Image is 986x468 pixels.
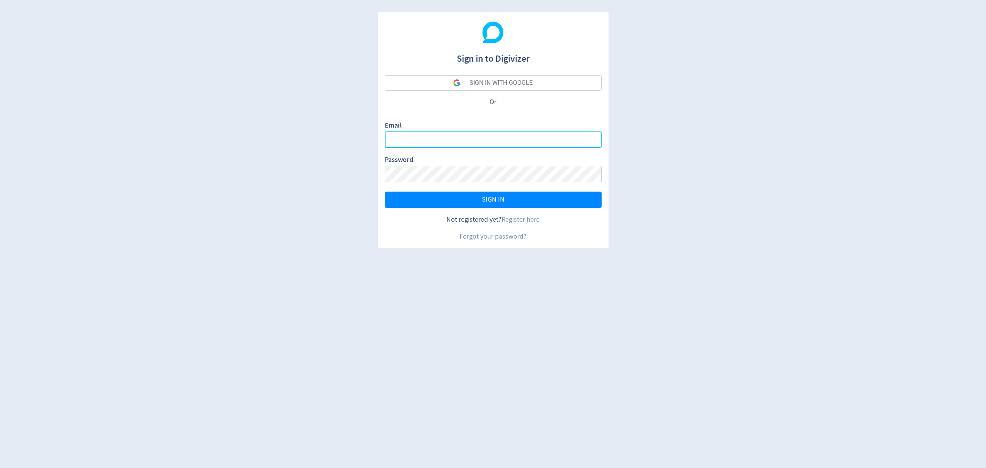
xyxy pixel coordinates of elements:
button: SIGN IN WITH GOOGLE [385,75,602,91]
a: Forgot your password? [459,232,527,241]
a: Register here [501,215,540,224]
label: Password [385,155,413,166]
p: Or [486,97,500,107]
label: Email [385,121,402,131]
button: SIGN IN [385,192,602,208]
div: SIGN IN WITH GOOGLE [470,75,533,91]
div: Not registered yet? [385,215,602,224]
span: SIGN IN [482,196,505,203]
h1: Sign in to Digivizer [385,45,602,66]
img: Digivizer Logo [482,22,504,43]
